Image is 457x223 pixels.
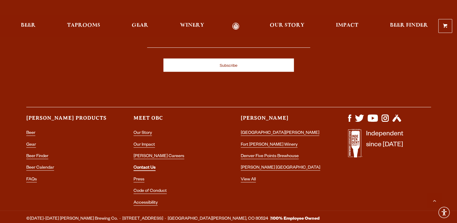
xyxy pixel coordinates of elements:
a: Our Story [134,131,152,136]
h3: Meet OBC [134,115,217,127]
a: Visit us on Instagram [381,119,389,124]
a: Taprooms [63,23,104,30]
a: [GEOGRAPHIC_DATA][PERSON_NAME] [241,131,319,136]
span: Winery [180,23,204,28]
p: Independent since [DATE] [366,129,403,161]
a: Visit us on YouTube [368,119,378,124]
a: Denver Five Points Brewhouse [241,154,299,159]
a: Beer Finder [26,154,48,159]
a: FAQs [26,177,37,183]
a: Beer [26,131,35,136]
h3: [PERSON_NAME] [241,115,324,127]
span: Gear [132,23,148,28]
a: Gear [128,23,152,30]
span: Beer Finder [390,23,428,28]
a: View All [241,177,256,183]
a: Scroll to top [427,193,442,208]
a: Accessibility [134,201,158,206]
a: Code of Conduct [134,189,167,194]
span: Impact [336,23,358,28]
a: Visit us on Untappd [392,119,401,124]
a: Beer Finder [386,23,432,30]
a: Visit us on X (formerly Twitter) [355,119,364,124]
span: Taprooms [67,23,100,28]
a: Gear [26,143,36,148]
input: Subscribe [163,59,294,72]
a: Contact Us [134,166,156,171]
a: Beer Calendar [26,166,54,171]
a: Press [134,177,144,183]
a: [PERSON_NAME] Careers [134,154,184,159]
span: ©[DATE]-[DATE] [PERSON_NAME] Brewing Co. · [STREET_ADDRESS] · [GEOGRAPHIC_DATA][PERSON_NAME], CO ... [26,215,320,223]
a: Our Impact [134,143,155,148]
a: Winery [176,23,208,30]
a: Odell Home [224,23,247,30]
a: Visit us on Facebook [348,119,351,124]
a: Our Story [266,23,308,30]
strong: 100% Employee Owned [271,217,320,221]
a: Beer [17,23,40,30]
a: Fort [PERSON_NAME] Winery [241,143,298,148]
a: Impact [332,23,362,30]
span: Beer [21,23,36,28]
span: Our Story [270,23,304,28]
a: [PERSON_NAME] [GEOGRAPHIC_DATA] [241,166,320,171]
h3: [PERSON_NAME] Products [26,115,109,127]
div: Accessibility Menu [437,206,451,219]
